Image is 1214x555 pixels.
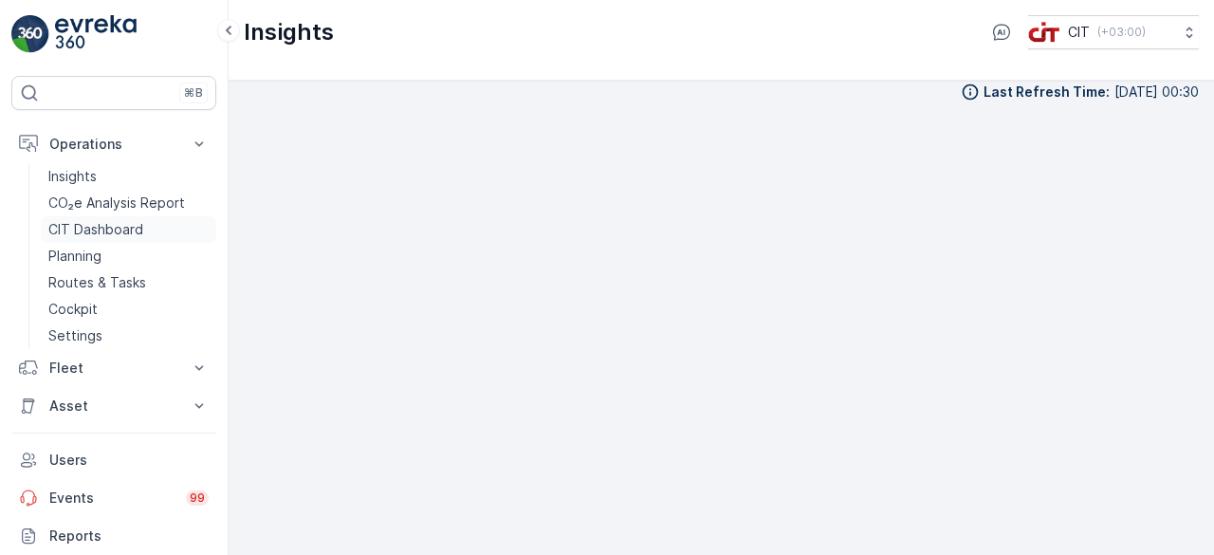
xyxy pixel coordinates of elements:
[184,85,203,101] p: ⌘B
[48,194,185,213] p: CO₂e Analysis Report
[48,247,101,266] p: Planning
[1068,23,1090,42] p: CIT
[11,441,216,479] a: Users
[48,326,102,345] p: Settings
[190,490,205,506] p: 99
[48,300,98,319] p: Cockpit
[11,479,216,517] a: Events99
[984,83,1110,102] p: Last Refresh Time :
[11,517,216,555] a: Reports
[41,190,216,216] a: CO₂e Analysis Report
[11,15,49,53] img: logo
[49,135,178,154] p: Operations
[41,216,216,243] a: CIT Dashboard
[41,296,216,323] a: Cockpit
[1097,25,1146,40] p: ( +03:00 )
[11,349,216,387] button: Fleet
[1028,22,1060,43] img: cit-logo_pOk6rL0.png
[41,243,216,269] a: Planning
[48,273,146,292] p: Routes & Tasks
[49,489,175,508] p: Events
[48,167,97,186] p: Insights
[1028,15,1199,49] button: CIT(+03:00)
[41,269,216,296] a: Routes & Tasks
[11,387,216,425] button: Asset
[244,17,334,47] p: Insights
[1114,83,1199,102] p: [DATE] 00:30
[49,527,209,546] p: Reports
[41,163,216,190] a: Insights
[55,15,137,53] img: logo_light-DOdMpM7g.png
[49,451,209,470] p: Users
[49,397,178,416] p: Asset
[49,359,178,378] p: Fleet
[11,125,216,163] button: Operations
[41,323,216,349] a: Settings
[48,220,143,239] p: CIT Dashboard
